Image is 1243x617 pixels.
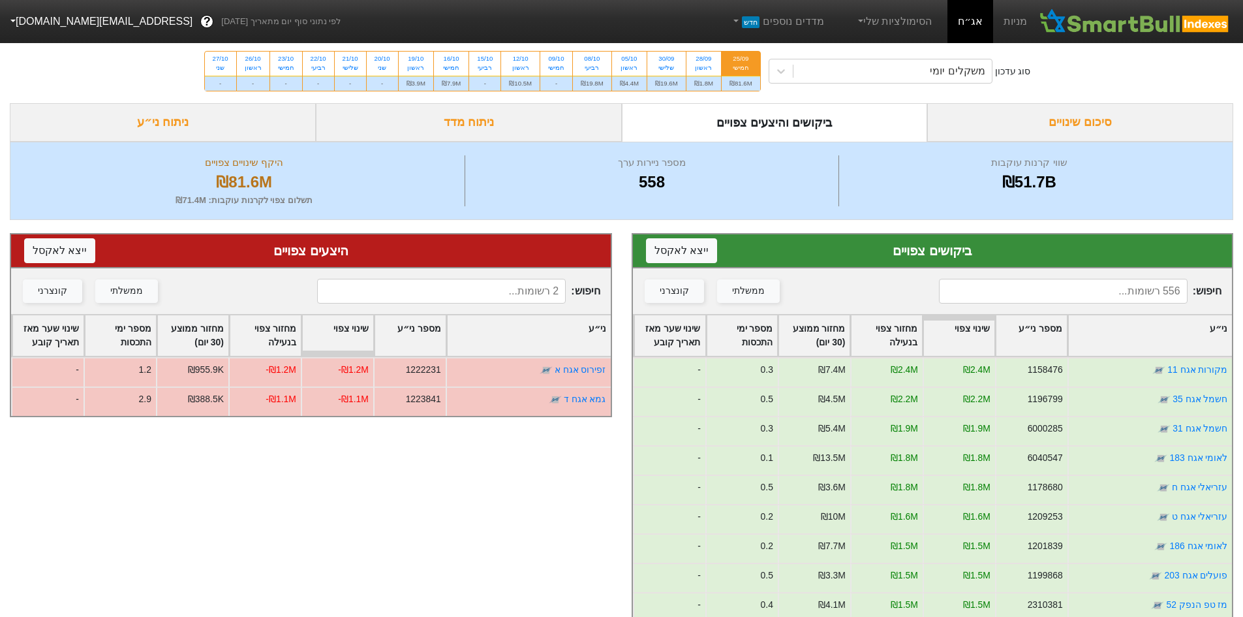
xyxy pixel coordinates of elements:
div: 1196799 [1027,392,1062,406]
div: ניתוח מדד [316,103,622,142]
div: ראשון [245,63,262,72]
div: רביעי [311,63,326,72]
div: - [335,76,366,91]
div: ₪1.5M [890,569,917,582]
a: עזריאלי אגח ח [1171,482,1227,492]
div: 1209253 [1027,510,1062,524]
div: 6040547 [1027,451,1062,465]
div: 20/10 [375,54,390,63]
div: 0.1 [760,451,773,465]
div: Toggle SortBy [851,315,922,356]
div: קונצרני [38,284,67,298]
div: שלישי [343,63,358,72]
div: 08/10 [581,54,604,63]
a: לאומי אגח 186 [1169,541,1227,551]
div: 25/09 [729,54,752,63]
div: - [11,357,84,387]
div: 1223841 [406,392,441,406]
div: ₪1.6M [890,510,917,524]
div: ₪2.4M [962,363,990,377]
div: חמישי [442,63,461,72]
div: ₪7.4M [818,363,845,377]
div: - [270,76,302,91]
div: 1178680 [1027,481,1062,494]
div: Toggle SortBy [230,315,301,356]
div: 1158476 [1027,363,1062,377]
div: ₪2.2M [890,392,917,406]
div: חמישי [548,63,564,72]
span: חיפוש : [317,279,600,304]
div: ממשלתי [732,284,765,298]
div: - [633,533,705,563]
div: 0.2 [760,510,773,524]
div: Toggle SortBy [707,315,778,356]
div: ₪3.9M [399,76,433,91]
div: Toggle SortBy [996,315,1067,356]
div: ₪1.9M [962,422,990,435]
div: - [633,504,705,533]
div: חמישי [729,63,752,72]
div: 12/10 [509,54,532,63]
div: 1222231 [406,363,441,377]
div: - [205,76,236,91]
div: ראשון [509,63,532,72]
div: Toggle SortBy [157,315,228,356]
div: שני [213,63,228,72]
div: - [11,387,84,416]
img: tase link [1149,569,1162,582]
div: - [633,387,705,416]
a: מדדים נוספיםחדש [726,8,829,35]
div: - [633,416,705,445]
div: ₪7.9M [434,76,468,91]
div: ₪2.2M [962,392,990,406]
div: Toggle SortBy [778,315,850,356]
div: ₪4.1M [818,598,845,612]
div: חמישי [278,63,294,72]
div: ראשון [694,63,713,72]
div: ₪10.5M [501,76,540,91]
div: 0.3 [760,422,773,435]
div: ניתוח ני״ע [10,103,316,142]
div: 0.5 [760,569,773,582]
div: קונצרני [660,284,689,298]
div: 2310381 [1027,598,1062,612]
img: tase link [1158,422,1171,435]
div: שני [375,63,390,72]
img: tase link [1156,481,1169,494]
div: -₪1.2M [266,363,296,377]
div: מספר ניירות ערך [468,155,835,170]
div: 30/09 [655,54,678,63]
div: ₪1.5M [962,598,990,612]
a: פועלים אגח 203 [1164,570,1227,580]
div: ₪1.5M [962,569,990,582]
div: ₪1.8M [890,481,917,494]
div: היצעים צפויים [24,241,598,261]
div: ₪1.5M [890,539,917,553]
div: ₪1.8M [962,451,990,465]
button: ייצא לאקסל [24,238,95,263]
div: ביקושים צפויים [646,241,1220,261]
div: 0.5 [760,481,773,494]
div: ₪1.8M [686,76,721,91]
div: תשלום צפוי לקרנות עוקבות : ₪71.4M [27,194,461,207]
div: סוג עדכון [995,65,1031,78]
div: ₪955.9K [188,363,224,377]
div: - [237,76,269,91]
div: 05/10 [620,54,639,63]
div: 21/10 [343,54,358,63]
input: 556 רשומות... [939,279,1188,304]
div: ₪13.5M [813,451,846,465]
div: 558 [468,170,835,194]
div: - [633,563,705,592]
div: 09/10 [548,54,564,63]
div: -₪1.2M [338,363,369,377]
div: ₪5.4M [818,422,845,435]
div: ₪4.4M [612,76,647,91]
a: עזריאלי אגח ט [1171,511,1227,522]
div: 6000285 [1027,422,1062,435]
button: ייצא לאקסל [646,238,717,263]
a: הסימולציות שלי [850,8,938,35]
div: סיכום שינויים [927,103,1233,142]
div: 15/10 [477,54,493,63]
div: ₪2.4M [890,363,917,377]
